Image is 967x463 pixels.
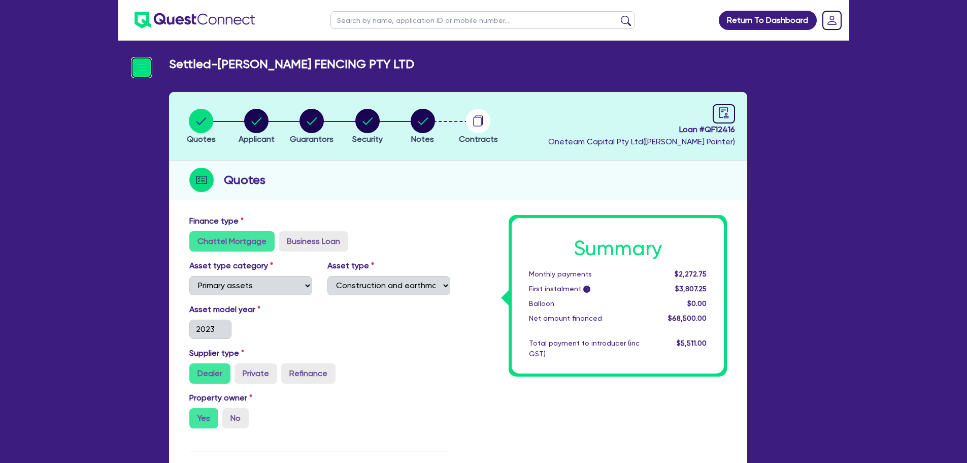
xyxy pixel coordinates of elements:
div: Net amount financed [521,313,650,324]
button: Notes [410,108,436,146]
label: Asset model year [182,303,320,316]
input: Search by name, application ID or mobile number... [330,11,635,29]
label: No [222,408,249,428]
label: Private [235,363,277,384]
button: Applicant [238,108,275,146]
button: Security [352,108,383,146]
div: Balloon [521,298,650,309]
label: Dealer [189,363,230,384]
label: Chattel Mortgage [189,231,275,252]
span: Applicant [239,134,275,144]
span: Notes [411,134,434,144]
span: Guarantors [290,134,334,144]
div: First instalment [521,284,650,294]
button: Contracts [458,108,498,146]
label: Asset type [327,260,374,272]
h2: Quotes [224,171,265,189]
div: Total payment to introducer (inc GST) [521,338,650,359]
img: quest-connect-logo-blue [135,12,255,28]
button: Quotes [186,108,216,146]
span: $0.00 [687,299,707,307]
label: Finance type [189,215,244,227]
label: Refinance [281,363,336,384]
span: $2,272.75 [675,270,707,278]
a: Dropdown toggle [819,7,845,34]
div: Monthly payments [521,269,650,280]
span: Security [352,134,383,144]
span: Contracts [459,134,498,144]
a: Return To Dashboard [719,11,817,30]
span: $3,807.25 [675,285,707,293]
span: audit [718,107,729,118]
span: Loan # QF12416 [548,124,735,136]
span: $68,500.00 [668,314,707,322]
label: Business Loan [279,231,348,252]
label: Yes [189,408,218,428]
span: Oneteam Capital Pty Ltd ( [PERSON_NAME] Pointer ) [548,137,735,146]
h2: Settled - [PERSON_NAME] FENCING PTY LTD [169,57,414,72]
img: step-icon [189,168,214,192]
h1: Summary [529,236,707,261]
span: Quotes [187,134,216,144]
button: Guarantors [289,108,334,146]
img: icon-menu-open [132,58,151,77]
label: Asset type category [189,260,273,272]
label: Property owner [189,392,252,404]
label: Supplier type [189,347,244,359]
a: audit [713,104,735,124]
span: $5,511.00 [677,339,707,347]
span: i [584,286,591,293]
